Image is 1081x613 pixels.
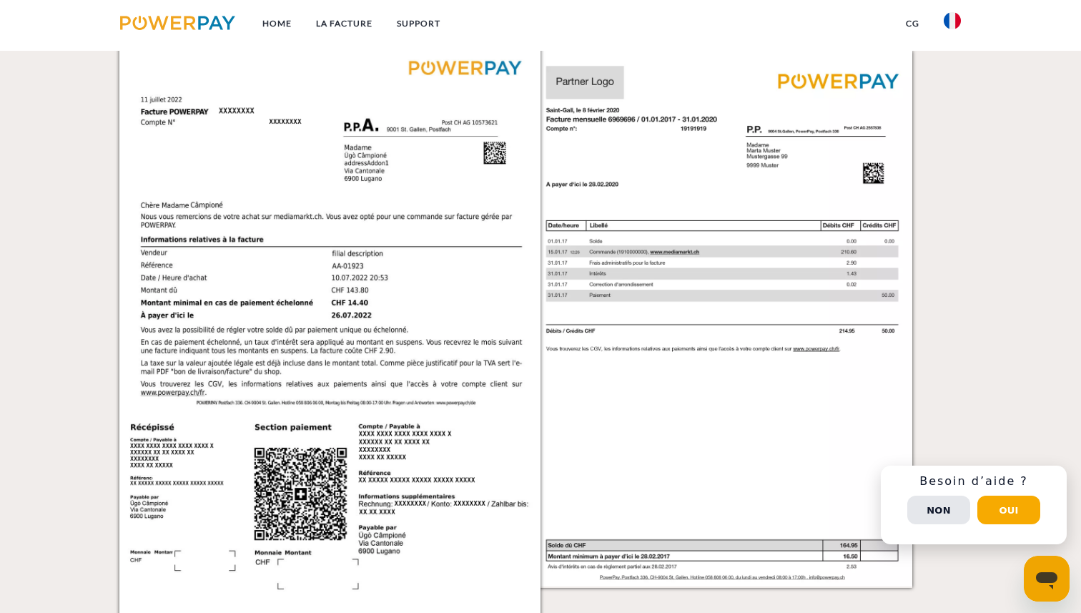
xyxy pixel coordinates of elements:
button: Oui [977,496,1040,524]
button: Non [907,496,970,524]
h3: Besoin d’aide ? [889,474,1058,489]
a: LA FACTURE [304,11,385,36]
a: Support [385,11,453,36]
a: Home [250,11,304,36]
div: Schnellhilfe [881,466,1067,544]
img: logo-powerpay.svg [120,16,235,30]
img: fr [944,12,961,29]
iframe: Bouton de lancement de la fenêtre de messagerie [1024,556,1070,602]
a: CG [894,11,932,36]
